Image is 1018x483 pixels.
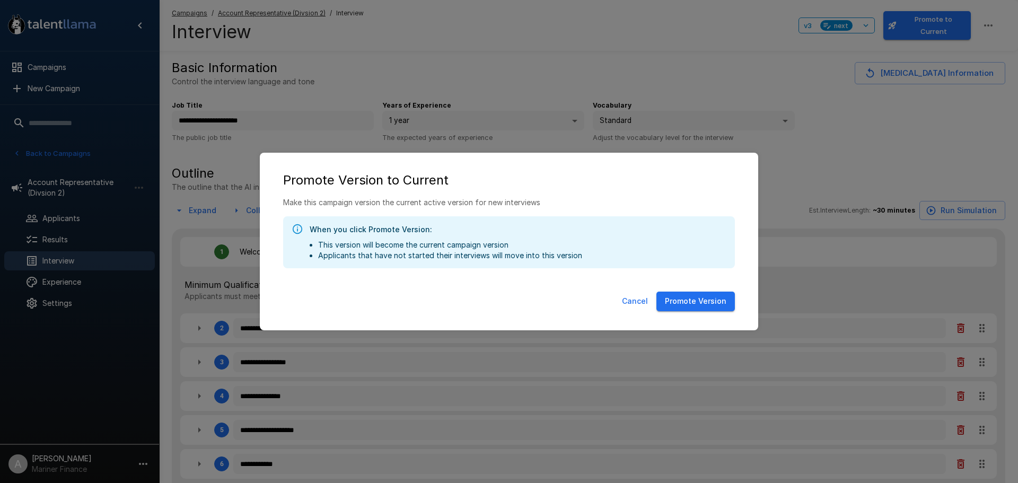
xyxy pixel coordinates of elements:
h6: When you click Promote Version: [310,224,582,235]
button: Cancel [618,292,652,311]
li: Applicants that have not started their interviews will move into this version [318,250,582,261]
li: This version will become the current campaign version [318,240,582,250]
p: Make this campaign version the current active version for new interviews [283,197,735,208]
h2: Promote Version to Current [270,163,748,197]
button: Promote Version [656,292,735,311]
